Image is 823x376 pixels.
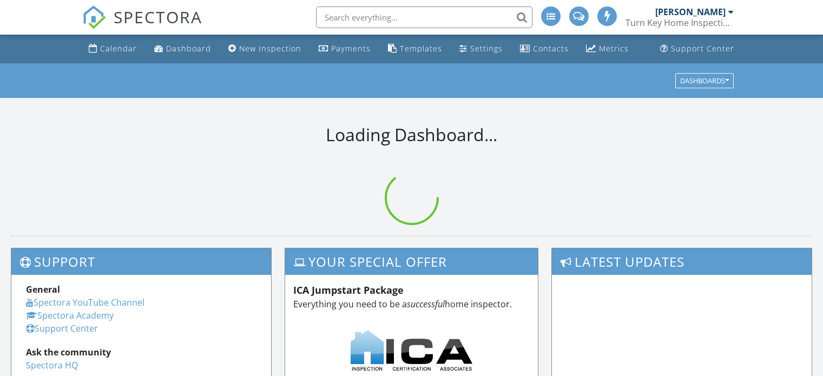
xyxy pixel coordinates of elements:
[470,43,503,54] div: Settings
[26,359,78,371] a: Spectora HQ
[516,39,573,59] a: Contacts
[224,39,306,59] a: New Inspection
[626,17,734,28] div: Turn Key Home Inspections, LLC
[166,43,211,54] div: Dashboard
[100,43,137,54] div: Calendar
[26,283,60,295] strong: General
[26,309,114,321] a: Spectora Academy
[384,39,446,59] a: Templates
[84,39,141,59] a: Calendar
[239,43,301,54] div: New Inspection
[599,43,629,54] div: Metrics
[26,346,256,359] div: Ask the community
[293,298,530,311] p: Everything you need to be a home inspector.
[582,39,633,59] a: Metrics
[455,39,507,59] a: Settings
[293,283,404,296] strong: ICA Jumpstart Package
[671,43,734,54] div: Support Center
[82,5,106,29] img: The Best Home Inspection Software - Spectora
[114,5,202,28] span: SPECTORA
[656,39,739,59] a: Support Center
[82,15,202,37] a: SPECTORA
[316,6,532,28] input: Search everything...
[314,39,375,59] a: Payments
[331,43,371,54] div: Payments
[285,248,538,275] h3: Your special offer
[675,73,734,88] button: Dashboards
[533,43,569,54] div: Contacts
[11,248,271,275] h3: Support
[351,330,473,371] img: ica-logo-f4cd42c8492c83482395.png
[552,248,812,275] h3: Latest Updates
[680,77,729,84] div: Dashboards
[407,298,445,310] em: successful
[400,43,442,54] div: Templates
[26,296,144,308] a: Spectora YouTube Channel
[26,322,98,334] a: Support Center
[655,6,726,17] div: [PERSON_NAME]
[150,39,215,59] a: Dashboard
